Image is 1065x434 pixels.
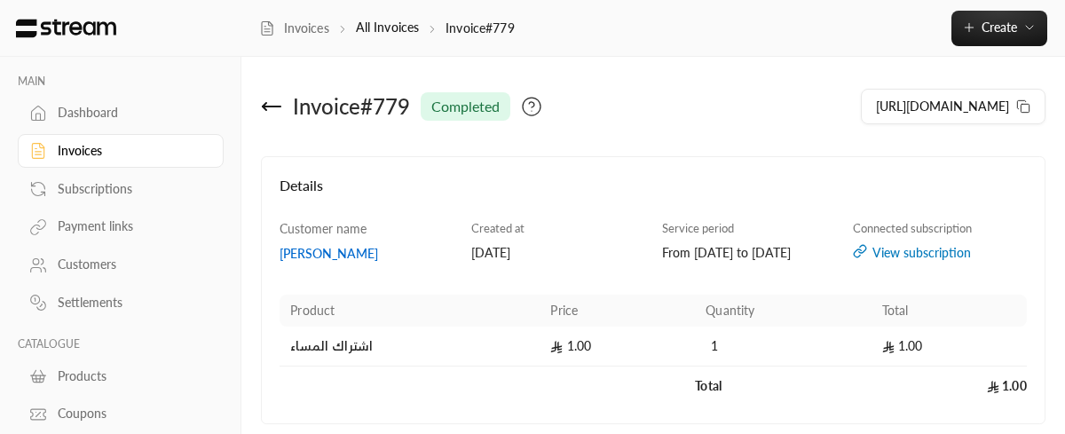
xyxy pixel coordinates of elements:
[58,294,201,312] div: Settlements
[58,256,201,273] div: Customers
[853,221,972,235] span: Connected subscription
[982,20,1017,35] span: Create
[876,99,1009,114] span: [URL][DOMAIN_NAME]
[18,286,224,320] a: Settlements
[695,367,872,406] td: Total
[356,20,419,35] a: All Invoices
[662,221,734,235] span: Service period
[58,217,201,235] div: Payment links
[540,295,695,327] th: Price
[280,295,1027,406] table: Products
[540,327,695,367] td: 1.00
[662,244,836,262] div: From [DATE] to [DATE]
[293,92,410,121] div: Invoice # 779
[18,337,224,351] p: CATALOGUE
[18,171,224,206] a: Subscriptions
[861,89,1045,124] button: [URL][DOMAIN_NAME]
[280,175,1027,214] h4: Details
[872,295,1027,327] th: Total
[280,221,367,236] span: Customer name
[18,134,224,169] a: Invoices
[58,405,201,422] div: Coupons
[431,96,500,117] span: completed
[695,295,872,327] th: Quantity
[872,367,1027,406] td: 1.00
[280,295,540,327] th: Product
[706,337,723,355] span: 1
[58,367,201,385] div: Products
[471,244,645,262] div: [DATE]
[58,104,201,122] div: Dashboard
[853,244,1027,262] a: View subscription
[280,245,454,263] a: [PERSON_NAME]
[259,19,515,37] nav: breadcrumb
[18,397,224,431] a: Coupons
[446,20,514,37] p: Invoice#779
[18,209,224,244] a: Payment links
[18,96,224,130] a: Dashboard
[18,75,224,89] p: MAIN
[951,11,1047,46] button: Create
[280,327,540,367] td: اشتراك المساء
[259,20,329,37] a: Invoices
[18,248,224,282] a: Customers
[471,221,525,235] span: Created at
[872,327,1027,367] td: 1.00
[14,19,118,38] img: Logo
[58,142,201,160] div: Invoices
[58,180,201,198] div: Subscriptions
[18,359,224,393] a: Products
